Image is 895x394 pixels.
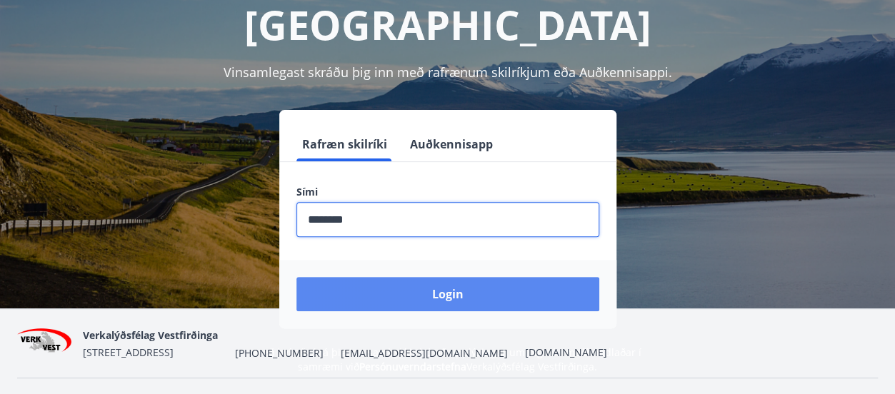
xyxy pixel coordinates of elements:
a: [DOMAIN_NAME] [525,345,607,359]
span: Verkalýðsfélag Vestfirðinga [83,328,218,342]
button: Login [296,277,599,311]
span: [EMAIL_ADDRESS][DOMAIN_NAME] [341,346,508,360]
button: Auðkennisapp [404,127,499,161]
span: [STREET_ADDRESS] [83,345,174,359]
a: Persónuverndarstefna [359,360,466,373]
span: Vinsamlegast skráðu þig inn með rafrænum skilríkjum eða Auðkennisappi. [224,64,672,81]
label: Sími [296,185,599,199]
span: [PHONE_NUMBER] [235,346,324,360]
img: jihgzMk4dcgjRAW2aMgpbAqQEG7LZi0j9dOLAUvz.png [17,328,71,359]
button: Rafræn skilríki [296,127,393,161]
